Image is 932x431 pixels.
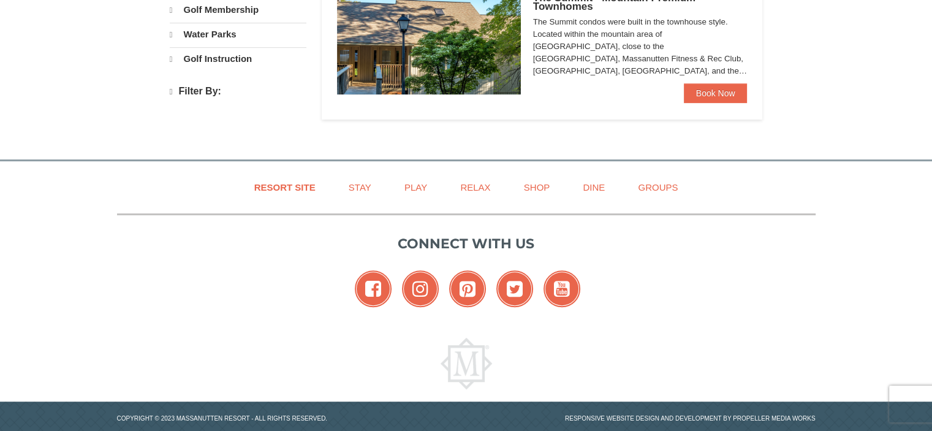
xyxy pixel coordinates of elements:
[445,174,506,201] a: Relax
[239,174,331,201] a: Resort Site
[170,23,306,46] a: Water Parks
[108,414,466,423] p: Copyright © 2023 Massanutten Resort - All Rights Reserved.
[567,174,620,201] a: Dine
[170,47,306,71] a: Golf Instruction
[389,174,442,201] a: Play
[623,174,693,201] a: Groups
[170,86,306,97] h4: Filter By:
[333,174,387,201] a: Stay
[117,234,816,254] p: Connect with us
[533,16,748,77] div: The Summit condos were built in the townhouse style. Located within the mountain area of [GEOGRAP...
[509,174,566,201] a: Shop
[177,108,213,117] strong: Unit Type
[441,338,492,389] img: Massanutten Resort Logo
[565,415,816,422] a: Responsive website design and development by Propeller Media Works
[684,83,748,103] a: Book Now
